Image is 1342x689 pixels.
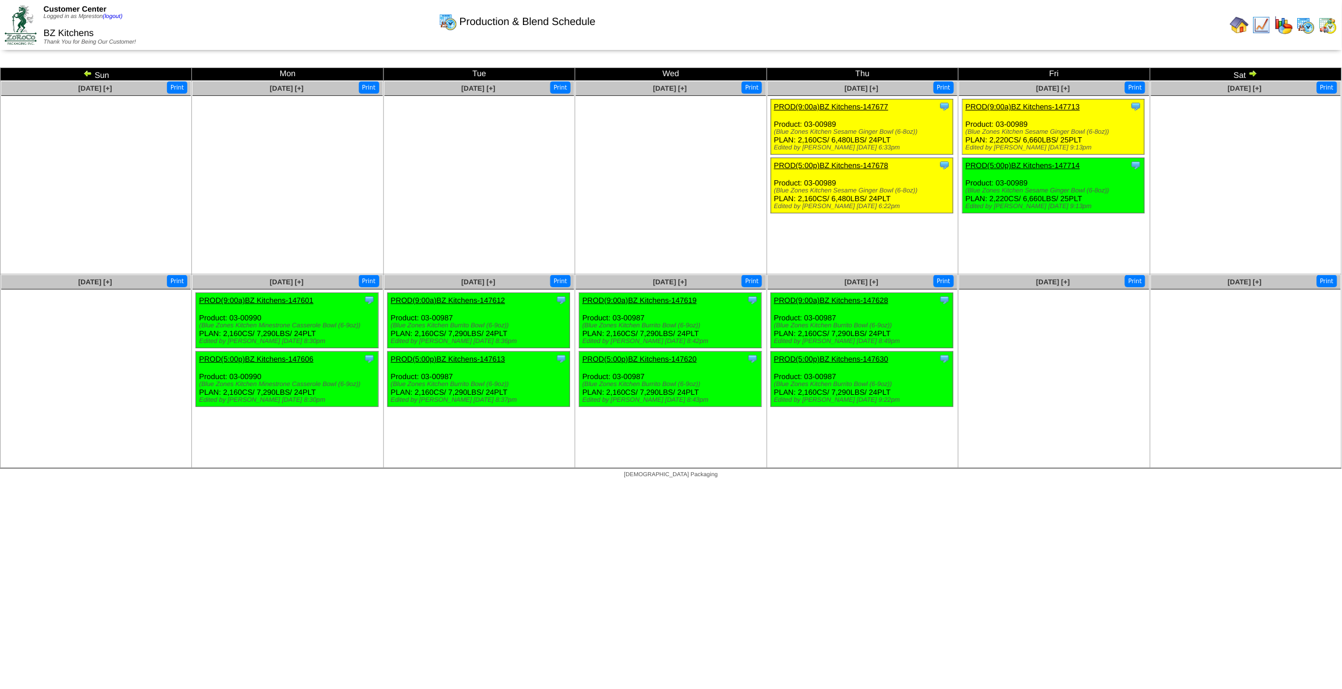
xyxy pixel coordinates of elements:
[963,99,1145,155] div: Product: 03-00989 PLAN: 2,220CS / 6,660LBS / 25PLT
[747,353,759,365] img: Tooltip
[1252,16,1271,34] img: line_graph.gif
[199,355,314,363] a: PROD(5:00p)BZ Kitchens-147606
[939,101,951,112] img: Tooltip
[774,161,889,170] a: PROD(5:00p)BZ Kitchens-147678
[167,275,187,287] button: Print
[44,5,106,13] span: Customer Center
[391,322,569,329] div: (Blue Zones Kitchen Burrito Bowl (6-9oz))
[582,322,761,329] div: (Blue Zones Kitchen Burrito Bowl (6-9oz))
[196,293,378,348] div: Product: 03-00990 PLAN: 2,160CS / 7,290LBS / 24PLT
[771,158,953,213] div: Product: 03-00989 PLAN: 2,160CS / 6,480LBS / 24PLT
[1228,278,1262,286] a: [DATE] [+]
[391,355,506,363] a: PROD(5:00p)BZ Kitchens-147613
[1150,68,1341,81] td: Sat
[199,338,378,345] div: Edited by [PERSON_NAME] [DATE] 8:30pm
[1130,101,1142,112] img: Tooltip
[44,28,94,38] span: BZ Kitchens
[199,296,314,305] a: PROD(9:00a)BZ Kitchens-147601
[461,278,495,286] a: [DATE] [+]
[270,84,304,92] a: [DATE] [+]
[1037,84,1070,92] a: [DATE] [+]
[959,68,1150,81] td: Fri
[460,16,596,28] span: Production & Blend Schedule
[364,294,375,306] img: Tooltip
[359,81,379,94] button: Print
[966,161,1080,170] a: PROD(5:00p)BZ Kitchens-147714
[771,99,953,155] div: Product: 03-00989 PLAN: 2,160CS / 6,480LBS / 24PLT
[439,12,457,31] img: calendarprod.gif
[774,203,953,210] div: Edited by [PERSON_NAME] [DATE] 6:22pm
[966,203,1144,210] div: Edited by [PERSON_NAME] [DATE] 9:13pm
[963,158,1145,213] div: Product: 03-00989 PLAN: 2,220CS / 6,660LBS / 25PLT
[747,294,759,306] img: Tooltip
[939,353,951,365] img: Tooltip
[556,353,567,365] img: Tooltip
[192,68,383,81] td: Mon
[771,352,953,407] div: Product: 03-00987 PLAN: 2,160CS / 7,290LBS / 24PLT
[556,294,567,306] img: Tooltip
[1037,278,1070,286] a: [DATE] [+]
[742,81,762,94] button: Print
[270,278,304,286] a: [DATE] [+]
[774,296,889,305] a: PROD(9:00a)BZ Kitchens-147628
[1230,16,1249,34] img: home.gif
[774,187,953,194] div: (Blue Zones Kitchen Sesame Ginger Bowl (6-8oz))
[461,84,495,92] a: [DATE] [+]
[774,322,953,329] div: (Blue Zones Kitchen Burrito Bowl (6-9oz))
[79,84,112,92] a: [DATE] [+]
[582,397,761,404] div: Edited by [PERSON_NAME] [DATE] 8:43pm
[579,352,761,407] div: Product: 03-00987 PLAN: 2,160CS / 7,290LBS / 24PLT
[582,381,761,388] div: (Blue Zones Kitchen Burrito Bowl (6-9oz))
[364,353,375,365] img: Tooltip
[44,39,136,45] span: Thank You for Being Our Customer!
[391,397,569,404] div: Edited by [PERSON_NAME] [DATE] 8:37pm
[774,338,953,345] div: Edited by [PERSON_NAME] [DATE] 8:49pm
[582,338,761,345] div: Edited by [PERSON_NAME] [DATE] 8:42pm
[1248,69,1258,78] img: arrowright.gif
[939,294,951,306] img: Tooltip
[767,68,958,81] td: Thu
[550,81,571,94] button: Print
[966,102,1080,111] a: PROD(9:00a)BZ Kitchens-147713
[1,68,192,81] td: Sun
[845,84,878,92] a: [DATE] [+]
[575,68,767,81] td: Wed
[742,275,762,287] button: Print
[359,275,379,287] button: Print
[774,397,953,404] div: Edited by [PERSON_NAME] [DATE] 9:22pm
[79,278,112,286] a: [DATE] [+]
[934,275,954,287] button: Print
[966,187,1144,194] div: (Blue Zones Kitchen Sesame Ginger Bowl (6-8oz))
[774,128,953,135] div: (Blue Zones Kitchen Sesame Ginger Bowl (6-8oz))
[1228,84,1262,92] a: [DATE] [+]
[199,381,378,388] div: (Blue Zones Kitchen Minestrone Casserole Bowl (6-9oz))
[199,322,378,329] div: (Blue Zones Kitchen Minestrone Casserole Bowl (6-9oz))
[774,381,953,388] div: (Blue Zones Kitchen Burrito Bowl (6-9oz))
[845,278,878,286] a: [DATE] [+]
[5,5,37,44] img: ZoRoCo_Logo(Green%26Foil)%20jpg.webp
[582,355,697,363] a: PROD(5:00p)BZ Kitchens-147620
[1125,275,1145,287] button: Print
[653,278,687,286] a: [DATE] [+]
[387,293,569,348] div: Product: 03-00987 PLAN: 2,160CS / 7,290LBS / 24PLT
[966,144,1144,151] div: Edited by [PERSON_NAME] [DATE] 9:13pm
[774,355,889,363] a: PROD(5:00p)BZ Kitchens-147630
[934,81,954,94] button: Print
[83,69,92,78] img: arrowleft.gif
[1317,81,1337,94] button: Print
[653,84,687,92] a: [DATE] [+]
[550,275,571,287] button: Print
[391,381,569,388] div: (Blue Zones Kitchen Burrito Bowl (6-9oz))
